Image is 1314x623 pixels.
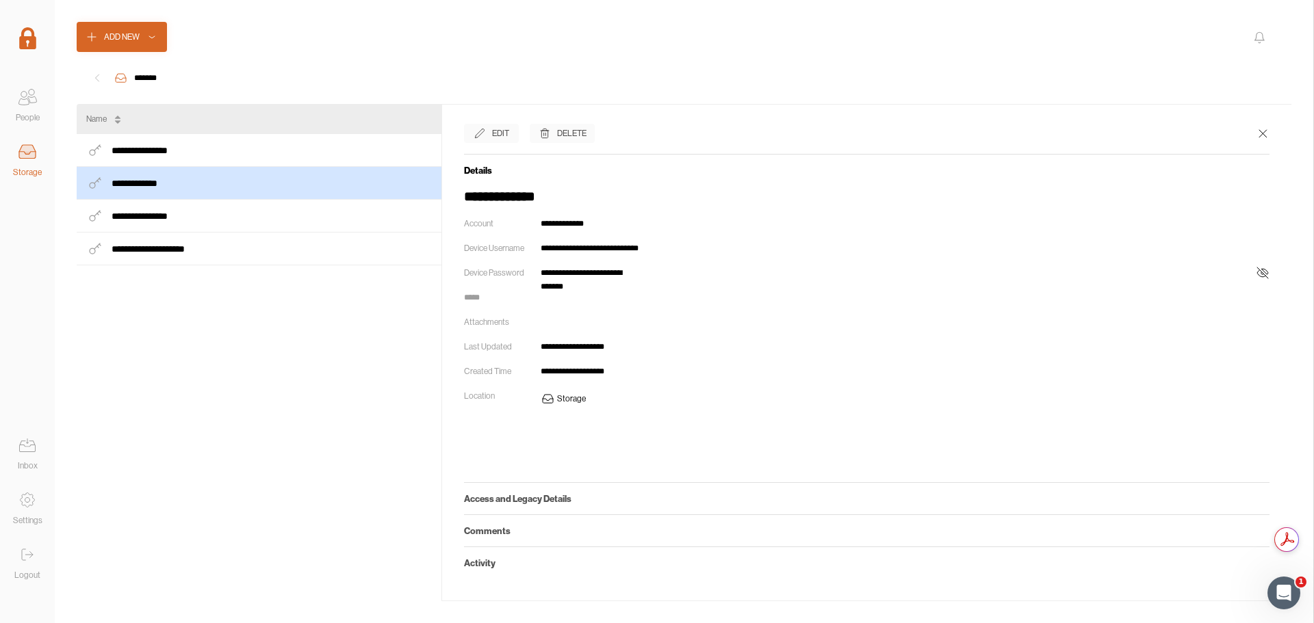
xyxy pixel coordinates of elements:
[464,266,530,280] div: Device Password
[77,22,167,52] button: Add New
[464,389,530,403] div: Location
[13,165,42,179] div: Storage
[557,392,586,406] div: Storage
[492,127,509,140] div: Edit
[464,241,530,255] div: Device Username
[13,514,42,527] div: Settings
[530,124,595,143] button: Delete
[557,127,587,140] div: Delete
[1296,576,1306,587] span: 1
[18,459,38,473] div: Inbox
[464,525,1270,536] h5: Comments
[464,493,1270,504] h5: Access and Legacy Details
[464,315,530,329] div: Attachments
[464,124,519,143] button: Edit
[464,364,530,378] div: Created Time
[464,165,1270,176] h5: Details
[14,568,40,582] div: Logout
[464,217,530,230] div: Account
[1267,576,1300,609] iframe: Intercom live chat
[464,340,530,354] div: Last Updated
[464,557,1270,568] h5: Activity
[104,30,140,44] div: Add New
[86,112,107,126] div: Name
[16,111,40,124] div: People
